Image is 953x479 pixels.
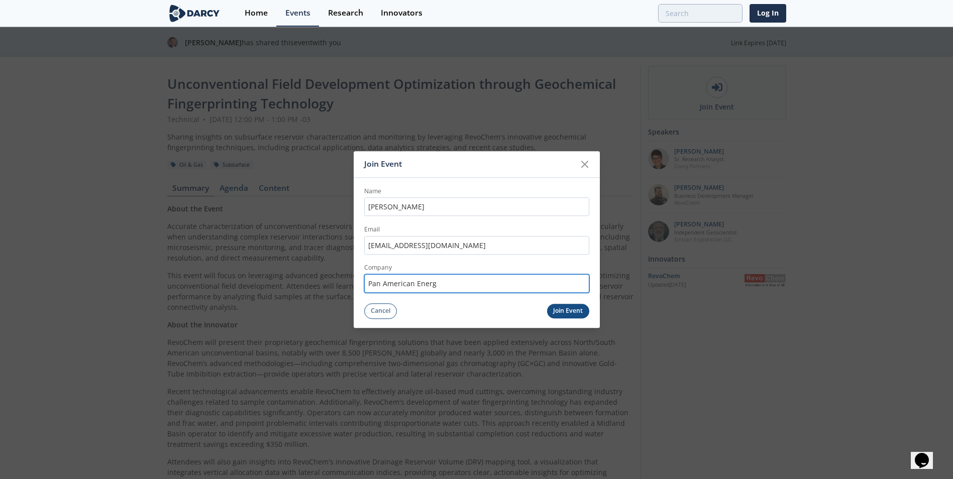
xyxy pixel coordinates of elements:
div: Research [328,9,363,17]
iframe: chat widget [911,439,943,469]
div: Events [285,9,310,17]
div: Home [245,9,268,17]
div: Innovators [381,9,422,17]
label: Company [364,264,589,273]
label: Email [364,225,589,234]
div: Join Event [364,155,576,174]
label: Name [364,187,589,196]
button: Cancel [364,303,397,319]
img: logo-wide.svg [167,5,222,22]
input: Advanced Search [658,4,743,23]
button: Join Event [547,304,589,318]
a: Log In [750,4,786,23]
